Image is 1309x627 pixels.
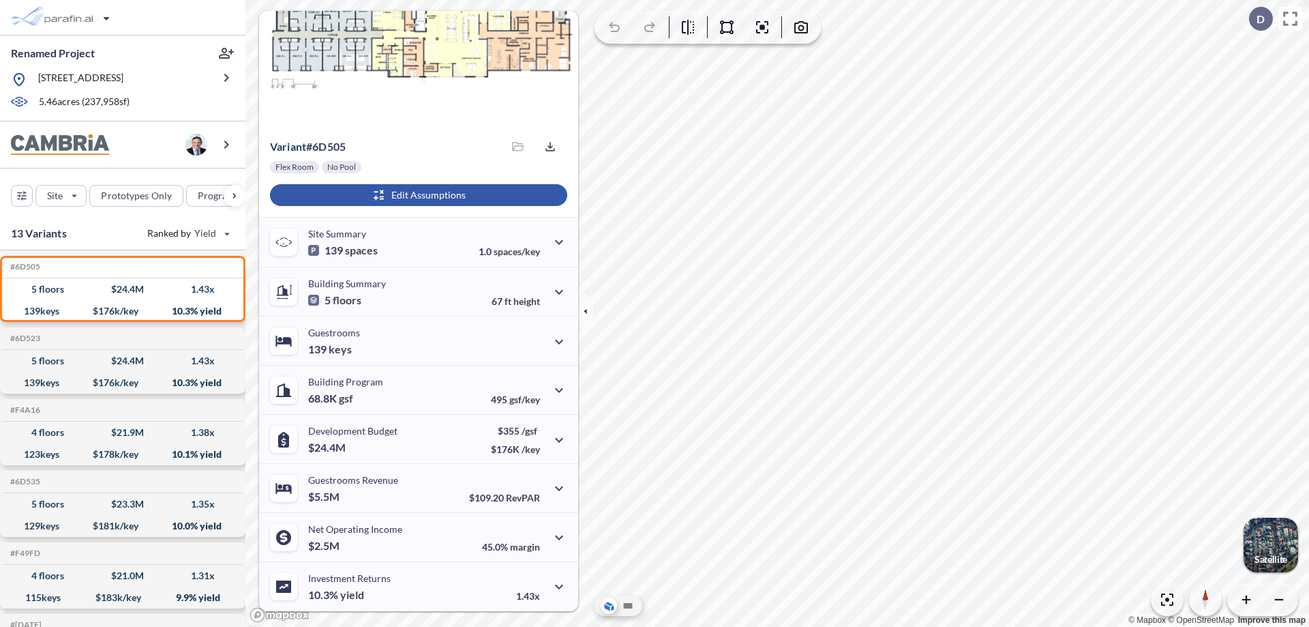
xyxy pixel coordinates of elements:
[101,189,172,203] p: Prototypes Only
[505,295,511,307] span: ft
[308,228,366,239] p: Site Summary
[620,598,636,614] button: Site Plan
[11,225,67,242] p: 13 Variants
[308,376,383,388] p: Building Program
[469,492,540,504] p: $109.20
[308,474,398,486] p: Guestrooms Revenue
[35,185,87,207] button: Site
[250,607,310,623] a: Mapbox homepage
[47,189,63,203] p: Site
[506,492,540,504] span: RevPAR
[1257,13,1265,25] p: D
[7,477,40,486] h5: Click to copy the code
[516,590,540,602] p: 1.43x
[308,278,386,289] p: Building Summary
[7,549,40,558] h5: Click to copy the code
[270,184,567,206] button: Edit Assumptions
[308,523,402,535] p: Net Operating Income
[136,222,239,244] button: Ranked by Yield
[491,425,540,437] p: $355
[513,295,540,307] span: height
[198,189,236,203] p: Program
[308,342,352,356] p: 139
[522,425,537,437] span: /gsf
[39,95,130,110] p: 5.46 acres ( 237,958 sf)
[308,572,391,584] p: Investment Returns
[275,162,314,173] p: Flex Room
[308,327,360,338] p: Guestrooms
[89,185,183,207] button: Prototypes Only
[308,588,364,602] p: 10.3%
[1254,554,1287,565] p: Satellite
[1244,518,1298,572] button: Switcher ImageSatellite
[491,443,540,455] p: $176K
[7,334,40,343] h5: Click to copy the code
[185,134,207,156] img: user logo
[270,140,346,154] p: # 6d505
[494,246,540,257] span: spaces/key
[327,162,356,173] p: No Pool
[7,262,40,272] h5: Click to copy the code
[7,405,40,415] h5: Click to copy the code
[492,295,540,307] p: 67
[270,140,306,153] span: Variant
[1128,615,1166,625] a: Mapbox
[509,394,540,405] span: gsf/key
[308,425,397,437] p: Development Budget
[1168,615,1234,625] a: OpenStreetMap
[522,443,540,455] span: /key
[11,46,95,61] p: Renamed Project
[482,541,540,553] p: 45.0%
[601,598,617,614] button: Aerial View
[1238,615,1306,625] a: Improve this map
[308,539,342,553] p: $2.5M
[38,71,123,88] p: [STREET_ADDRESS]
[194,227,217,240] span: Yield
[491,394,540,405] p: 495
[510,541,540,553] span: margin
[1244,518,1298,572] img: Switcher Image
[308,490,342,504] p: $5.5M
[479,246,540,257] p: 1.0
[11,134,109,156] img: BrandImage
[333,293,361,307] span: floors
[308,293,361,307] p: 5
[339,392,353,405] span: gsf
[186,185,260,207] button: Program
[308,392,353,405] p: 68.8K
[308,244,378,257] p: 139
[308,441,348,454] p: $24.4M
[340,588,364,602] span: yield
[345,244,378,257] span: spaces
[329,342,352,356] span: keys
